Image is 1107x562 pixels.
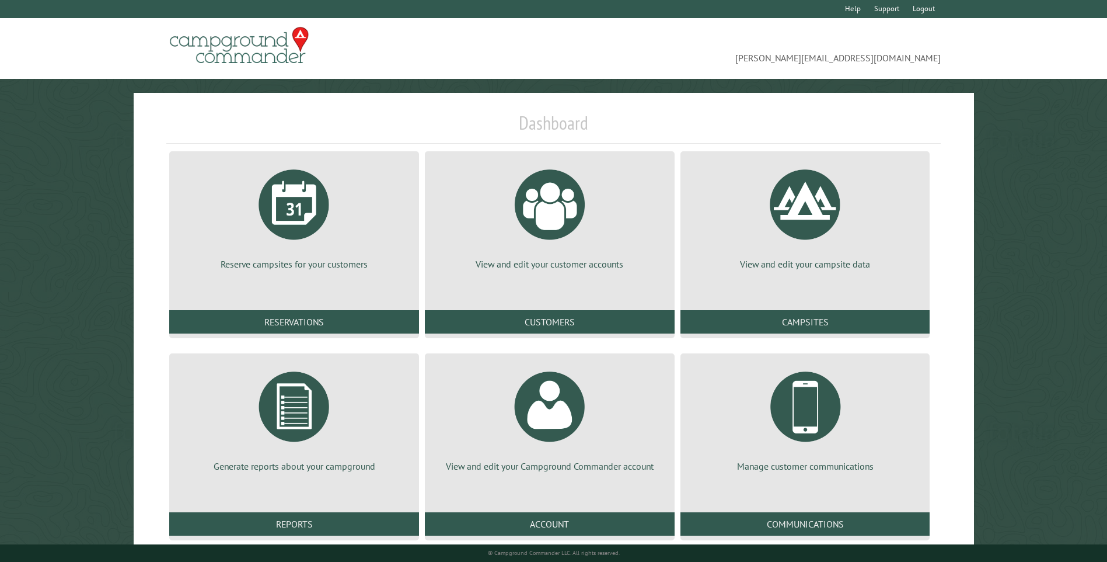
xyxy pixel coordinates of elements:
[439,363,661,473] a: View and edit your Campground Commander account
[680,310,930,334] a: Campsites
[169,310,419,334] a: Reservations
[694,363,916,473] a: Manage customer communications
[183,258,405,270] p: Reserve campsites for your customers
[169,512,419,536] a: Reports
[554,32,941,65] span: [PERSON_NAME][EMAIL_ADDRESS][DOMAIN_NAME]
[183,363,405,473] a: Generate reports about your campground
[680,512,930,536] a: Communications
[183,161,405,270] a: Reserve campsites for your customers
[439,161,661,270] a: View and edit your customer accounts
[166,112,940,144] h1: Dashboard
[425,310,675,334] a: Customers
[694,460,916,473] p: Manage customer communications
[425,512,675,536] a: Account
[488,549,620,557] small: © Campground Commander LLC. All rights reserved.
[439,460,661,473] p: View and edit your Campground Commander account
[694,161,916,270] a: View and edit your campsite data
[166,23,312,68] img: Campground Commander
[183,460,405,473] p: Generate reports about your campground
[694,258,916,270] p: View and edit your campsite data
[439,258,661,270] p: View and edit your customer accounts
